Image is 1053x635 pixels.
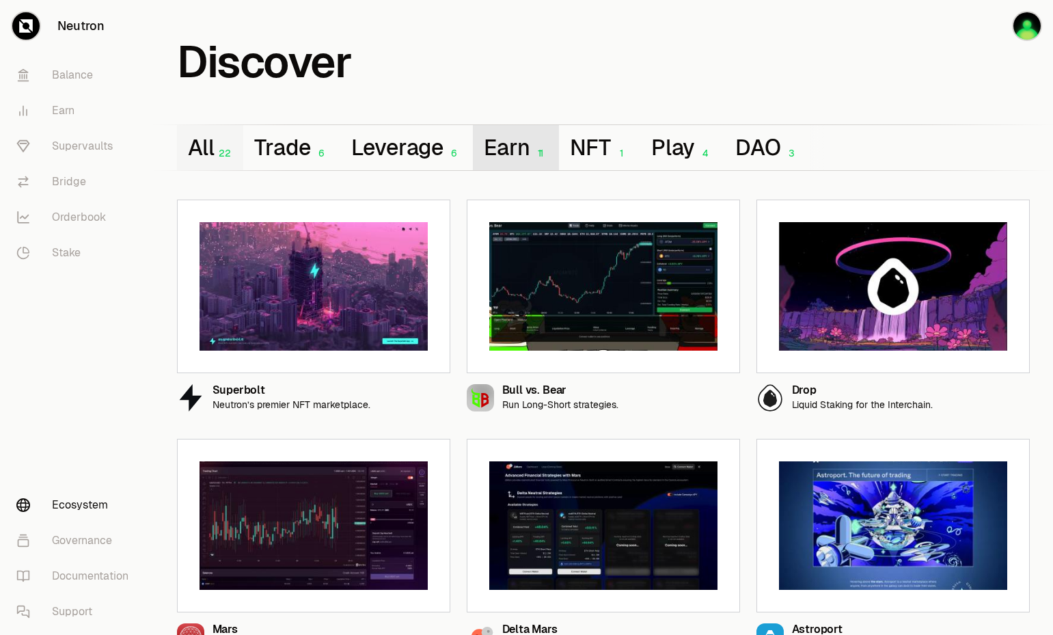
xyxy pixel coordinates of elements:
[310,148,329,159] div: 6
[695,148,713,159] div: 4
[640,125,724,170] button: Play
[610,148,629,159] div: 1
[5,129,148,164] a: Supervaults
[5,558,148,594] a: Documentation
[443,148,462,159] div: 6
[779,461,1007,590] img: Astroport preview image
[243,125,340,170] button: Trade
[200,461,428,590] img: Mars preview image
[489,222,717,351] img: Bull vs. Bear preview image
[502,385,618,396] div: Bull vs. Bear
[5,523,148,558] a: Governance
[502,399,618,411] p: Run Long-Short strategies.
[214,148,232,159] div: 22
[559,125,640,170] button: NFT
[213,399,370,411] p: Neutron’s premier NFT marketplace.
[792,399,933,411] p: Liquid Staking for the Interchain.
[724,125,810,170] button: DAO
[340,125,473,170] button: Leverage
[177,125,243,170] button: All
[780,148,799,159] div: 3
[489,461,717,590] img: Delta Mars preview image
[5,57,148,93] a: Balance
[473,125,559,170] button: Earn
[213,385,370,396] div: Superbolt
[5,594,148,630] a: Support
[200,222,428,351] img: Superbolt preview image
[792,385,933,396] div: Drop
[779,222,1007,351] img: Drop preview image
[177,44,351,81] h1: Discover
[5,487,148,523] a: Ecosystem
[5,200,148,235] a: Orderbook
[1013,12,1041,40] img: 2024
[5,164,148,200] a: Bridge
[5,93,148,129] a: Earn
[530,148,548,159] div: 11
[5,235,148,271] a: Stake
